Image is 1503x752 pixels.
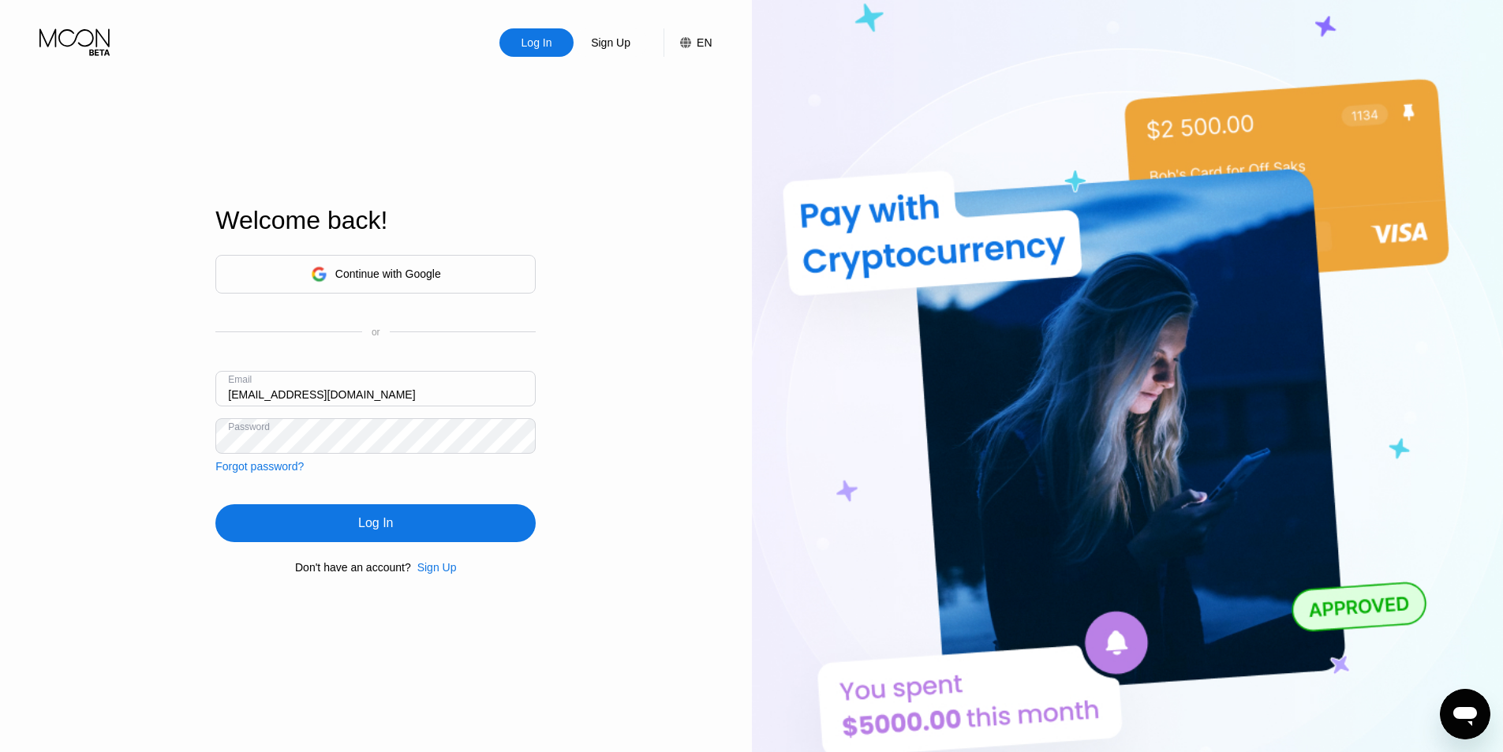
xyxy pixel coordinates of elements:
div: Log In [215,504,536,542]
div: Log In [358,515,393,531]
div: Password [228,421,270,432]
div: Log In [499,28,574,57]
div: Log In [520,35,554,51]
div: Continue with Google [335,268,441,280]
div: Continue with Google [215,255,536,294]
div: EN [664,28,712,57]
div: Sign Up [417,561,457,574]
div: EN [697,36,712,49]
div: Forgot password? [215,460,304,473]
div: or [372,327,380,338]
div: Welcome back! [215,206,536,235]
div: Sign Up [574,28,648,57]
div: Email [228,374,252,385]
div: Sign Up [589,35,632,51]
div: Don't have an account? [295,561,411,574]
iframe: Button to launch messaging window [1440,689,1490,739]
div: Sign Up [411,561,457,574]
